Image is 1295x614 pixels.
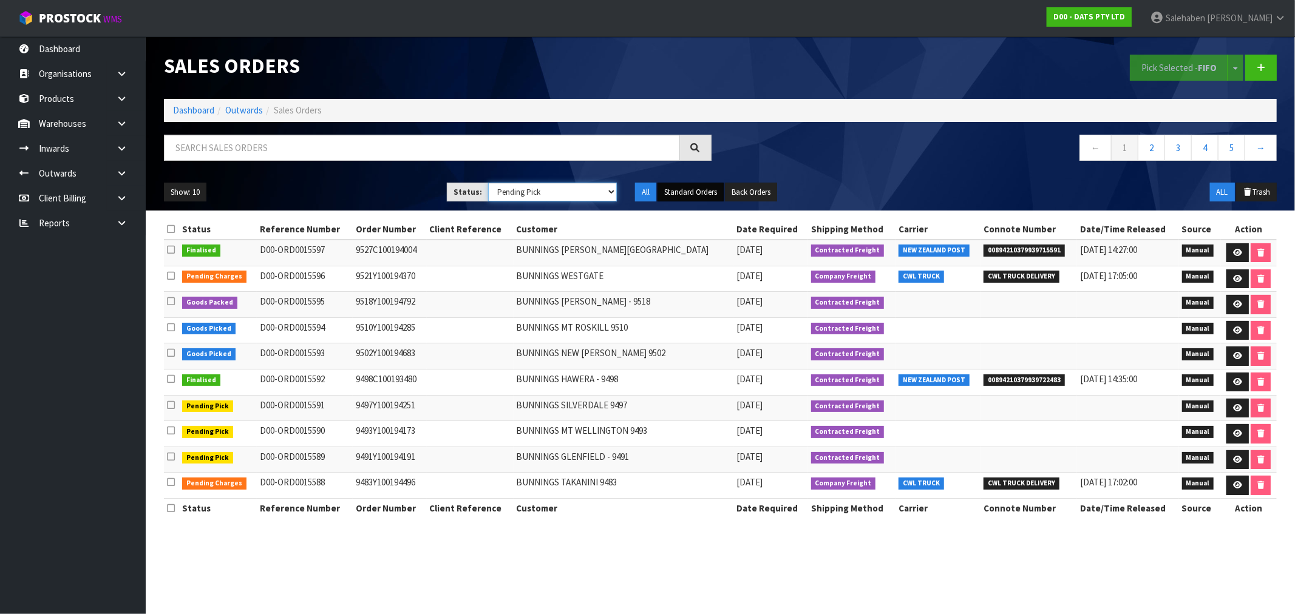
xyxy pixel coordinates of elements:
td: BUNNINGS GLENFIELD - 9491 [514,447,733,473]
td: BUNNINGS MT WELLINGTON 9493 [514,421,733,447]
button: Trash [1236,183,1277,202]
a: Dashboard [173,104,214,116]
td: BUNNINGS [PERSON_NAME] - 9518 [514,292,733,318]
th: Status [179,499,257,518]
th: Shipping Method [808,499,896,518]
span: Manual [1182,477,1214,490]
th: Connote Number [981,220,1077,239]
span: Salehaben [1166,12,1205,24]
td: 9510Y100194285 [353,317,427,343]
th: Shipping Method [808,220,896,239]
strong: Status: [454,187,482,197]
strong: FIFO [1198,62,1217,73]
td: D00-ORD0015590 [257,421,352,447]
span: [PERSON_NAME] [1207,12,1273,24]
span: Pending Pick [182,426,233,438]
span: [DATE] [736,322,763,333]
button: Back Orders [725,183,777,202]
span: Finalised [182,374,220,386]
td: 9493Y100194173 [353,421,427,447]
nav: Page navigation [730,135,1277,164]
button: All [635,183,656,202]
span: Pending Pick [182,400,233,413]
span: Manual [1182,245,1214,257]
td: 9498C100193480 [353,369,427,395]
span: [DATE] [736,425,763,436]
h1: Sales Orders [164,55,712,77]
th: Order Number [353,220,427,239]
span: Pending Pick [182,452,233,464]
span: Goods Packed [182,297,237,309]
th: Date Required [733,220,808,239]
th: Carrier [896,499,981,518]
td: BUNNINGS WESTGATE [514,266,733,292]
td: D00-ORD0015589 [257,447,352,473]
th: Source [1179,220,1221,239]
td: D00-ORD0015593 [257,343,352,369]
td: D00-ORD0015596 [257,266,352,292]
button: Pick Selected -FIFO [1130,55,1228,81]
th: Connote Number [981,499,1077,518]
span: Manual [1182,426,1214,438]
th: Client Reference [427,499,514,518]
td: BUNNINGS MT ROSKILL 9510 [514,317,733,343]
span: [DATE] 17:02:00 [1080,476,1137,488]
th: Source [1179,499,1221,518]
span: Manual [1182,323,1214,335]
span: Manual [1182,348,1214,360]
td: BUNNINGS [PERSON_NAME][GEOGRAPHIC_DATA] [514,240,733,266]
button: Show: 10 [164,183,206,202]
td: BUNNINGS TAKANINI 9483 [514,473,733,499]
th: Action [1221,220,1277,239]
span: 00894210379939715591 [984,245,1065,257]
span: CWL TRUCK [899,477,944,490]
td: D00-ORD0015588 [257,473,352,499]
td: BUNNINGS SILVERDALE 9497 [514,395,733,421]
td: D00-ORD0015595 [257,292,352,318]
span: ProStock [39,10,101,26]
span: 00894210379939722483 [984,374,1065,386]
th: Client Reference [427,220,514,239]
th: Date/Time Released [1077,220,1178,239]
a: D00 - DATS PTY LTD [1047,7,1132,27]
td: 9521Y100194370 [353,266,427,292]
th: Date/Time Released [1077,499,1178,518]
th: Status [179,220,257,239]
span: Contracted Freight [811,297,885,309]
a: → [1245,135,1277,161]
span: Contracted Freight [811,374,885,386]
span: NEW ZEALAND POST [899,245,970,257]
a: Outwards [225,104,263,116]
span: CWL TRUCK DELIVERY [984,477,1059,490]
span: [DATE] [736,476,763,488]
input: Search sales orders [164,135,680,161]
strong: D00 - DATS PTY LTD [1053,12,1125,22]
span: Manual [1182,271,1214,283]
span: [DATE] 14:35:00 [1080,373,1137,385]
td: D00-ORD0015597 [257,240,352,266]
td: 9502Y100194683 [353,343,427,369]
td: 9497Y100194251 [353,395,427,421]
span: CWL TRUCK [899,271,944,283]
span: Contracted Freight [811,323,885,335]
a: 1 [1111,135,1138,161]
th: Customer [514,499,733,518]
span: Contracted Freight [811,348,885,360]
th: Customer [514,220,733,239]
td: D00-ORD0015592 [257,369,352,395]
td: BUNNINGS HAWERA - 9498 [514,369,733,395]
span: [DATE] [736,270,763,282]
button: Standard Orders [658,183,724,202]
span: Manual [1182,452,1214,464]
th: Carrier [896,220,981,239]
span: Contracted Freight [811,426,885,438]
a: 4 [1191,135,1219,161]
span: Contracted Freight [811,245,885,257]
span: [DATE] 14:27:00 [1080,244,1137,255]
button: ALL [1210,183,1235,202]
span: Goods Picked [182,323,236,335]
span: Contracted Freight [811,452,885,464]
span: Pending Charges [182,271,246,283]
th: Reference Number [257,220,352,239]
span: Goods Picked [182,348,236,360]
